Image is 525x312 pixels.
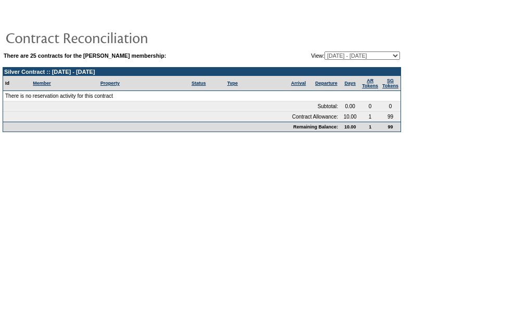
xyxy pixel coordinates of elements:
a: Member [33,81,51,86]
td: 1 [360,112,380,122]
a: Arrival [291,81,306,86]
td: There is no reservation activity for this contract [3,91,401,101]
td: 0.00 [340,101,360,112]
td: 0 [360,101,380,112]
a: SGTokens [382,78,398,88]
td: View: [260,51,400,60]
td: Subtotal: [3,101,340,112]
a: Status [192,81,206,86]
td: 99 [380,122,401,132]
a: Type [227,81,238,86]
td: Id [3,76,31,91]
a: Property [101,81,120,86]
td: 0 [380,101,401,112]
a: Departure [315,81,337,86]
b: There are 25 contracts for the [PERSON_NAME] membership: [4,53,166,59]
td: 10.00 [340,122,360,132]
a: Days [344,81,356,86]
td: 1 [360,122,380,132]
td: Remaining Balance: [3,122,340,132]
img: pgTtlContractReconciliation.gif [5,27,214,48]
td: Contract Allowance: [3,112,340,122]
td: Silver Contract :: [DATE] - [DATE] [3,68,401,76]
td: 10.00 [340,112,360,122]
a: ARTokens [362,78,378,88]
td: 99 [380,112,401,122]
